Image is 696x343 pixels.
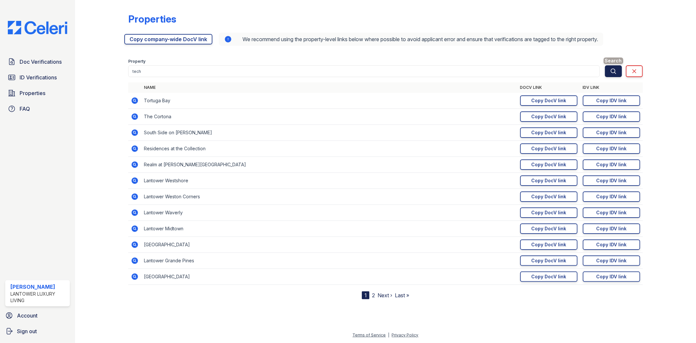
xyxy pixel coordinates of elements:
div: Lantower Luxury Living [10,291,67,304]
div: Copy DocV link [531,129,566,136]
div: Copy DocV link [531,273,566,280]
div: Copy DocV link [531,97,566,104]
a: Copy DocV link [520,159,578,170]
a: 2 [372,292,375,299]
div: 1 [362,291,369,299]
a: Copy DocV link [520,175,578,186]
div: Copy DocV link [531,209,566,216]
a: Copy IDV link [583,255,640,266]
input: Search by property name or address [128,65,599,77]
a: Copy IDV link [583,191,640,202]
a: Terms of Service [353,333,386,337]
div: Copy IDV link [596,113,626,120]
div: Copy IDV link [596,225,626,232]
div: Copy DocV link [531,241,566,248]
div: Copy IDV link [596,257,626,264]
td: Lantower Midtown [141,221,517,237]
a: Next › [378,292,392,299]
a: Copy IDV link [583,223,640,234]
td: Residences at the Collection [141,141,517,157]
a: Copy DocV link [520,255,578,266]
div: We recommend using the property-level links below where possible to avoid applicant error and ens... [219,33,603,46]
span: Sign out [17,327,37,335]
div: Copy IDV link [596,97,626,104]
span: Properties [20,89,45,97]
div: Copy DocV link [531,161,566,168]
a: Copy DocV link [520,111,578,122]
td: Lantower Waverly [141,205,517,221]
a: Copy IDV link [583,239,640,250]
span: Account [17,312,38,319]
a: Copy DocV link [520,95,578,106]
a: Copy DocV link [520,223,578,234]
a: Copy IDV link [583,207,640,218]
div: Copy DocV link [531,257,566,264]
div: Copy IDV link [596,177,626,184]
td: Lantower Grande Pines [141,253,517,269]
a: Doc Verifications [5,55,70,68]
a: Copy IDV link [583,175,640,186]
div: Copy IDV link [596,129,626,136]
td: The Cortona [141,109,517,125]
td: South Side on [PERSON_NAME] [141,125,517,141]
div: [PERSON_NAME] [10,283,67,291]
div: Copy DocV link [531,145,566,152]
a: Last » [395,292,409,299]
th: IDV Link [580,82,643,93]
label: Property [128,59,146,64]
a: Privacy Policy [392,333,419,337]
a: Copy IDV link [583,271,640,282]
div: Properties [128,13,176,25]
span: Search [604,57,623,64]
div: Copy DocV link [531,177,566,184]
a: Copy DocV link [520,239,578,250]
div: Copy DocV link [531,193,566,200]
th: DocV Link [518,82,580,93]
a: Copy DocV link [520,191,578,202]
div: Copy DocV link [531,225,566,232]
a: Sign out [3,325,72,338]
a: Account [3,309,72,322]
span: ID Verifications [20,73,57,81]
a: Properties [5,87,70,100]
div: Copy IDV link [596,241,626,248]
a: Copy company-wide DocV link [124,34,212,44]
span: FAQ [20,105,30,113]
img: CE_Logo_Blue-a8612792a0a2168367f1c8372b55b34899dd931a85d93a1a3d3e32e68fde9ad4.png [3,21,72,34]
div: Copy IDV link [596,193,626,200]
div: Copy IDV link [596,273,626,280]
a: Copy IDV link [583,159,640,170]
a: Copy IDV link [583,111,640,122]
div: Copy DocV link [531,113,566,120]
a: Copy DocV link [520,127,578,138]
td: Lantower Westshore [141,173,517,189]
td: Lantower Weston Corners [141,189,517,205]
a: Copy DocV link [520,143,578,154]
div: Copy IDV link [596,161,626,168]
a: ID Verifications [5,71,70,84]
th: Name [141,82,517,93]
div: Copy IDV link [596,209,626,216]
td: [GEOGRAPHIC_DATA] [141,269,517,285]
a: Copy DocV link [520,271,578,282]
div: Copy IDV link [596,145,626,152]
a: Copy DocV link [520,207,578,218]
a: Copy IDV link [583,127,640,138]
div: | [388,333,390,337]
a: Copy IDV link [583,143,640,154]
span: Doc Verifications [20,58,62,66]
a: Copy IDV link [583,95,640,106]
a: FAQ [5,102,70,115]
button: Search [605,65,622,77]
td: Realm at [PERSON_NAME][GEOGRAPHIC_DATA] [141,157,517,173]
td: Tortuga Bay [141,93,517,109]
td: [GEOGRAPHIC_DATA] [141,237,517,253]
